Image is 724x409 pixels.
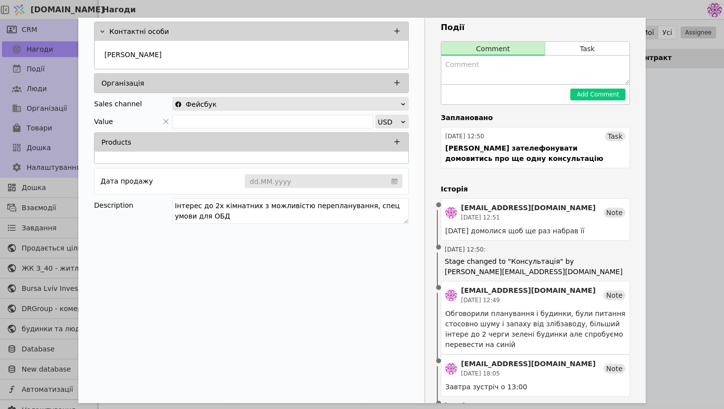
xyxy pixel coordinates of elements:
div: [DATE] 12:50 [445,132,484,141]
img: facebook.svg [175,101,182,108]
div: Обговорили планування і будинки, були питання стосовно шуму і запаху від злібзаводу, більший інте... [445,309,625,350]
svg: calendar [392,176,397,186]
p: [PERSON_NAME] [104,50,162,60]
h4: Заплановано [441,113,630,123]
img: de [445,207,457,219]
span: • [434,349,444,374]
div: Дата продажу [100,174,153,188]
div: Note [603,364,625,374]
div: Завтра зустріч о 13:00 [445,382,625,392]
button: Add Comment [570,89,625,100]
div: Add Opportunity [78,18,646,403]
textarea: Інтерес до 2х кімнатних з можливістю перепланування, спец умови для ОБД [172,198,409,224]
div: [EMAIL_ADDRESS][DOMAIN_NAME] [461,359,595,369]
div: [DATE] домолися щоб ще раз набрав її [445,226,625,236]
div: Description [94,198,172,212]
span: Value [94,115,113,128]
div: Note [603,208,625,218]
p: Організація [101,78,144,89]
img: de [445,363,457,375]
p: Контактні особи [109,27,169,37]
h3: Події [441,22,630,33]
div: [DATE] 12:49 [461,296,595,305]
p: Products [101,137,131,148]
div: [EMAIL_ADDRESS][DOMAIN_NAME] [461,203,595,213]
div: [PERSON_NAME] зателефонувати домовитись про ще одну консультацію [445,143,625,164]
span: • [434,193,444,218]
h4: Історія [441,184,630,194]
div: Sales channel [94,97,142,111]
span: Stage changed to "Консультація" by [PERSON_NAME][EMAIL_ADDRESS][DOMAIN_NAME] [445,256,626,277]
span: Фейсбук [186,97,217,111]
div: USD [378,115,400,129]
div: [DATE] 12:51 [461,213,595,222]
div: [DATE] 18:05 [461,369,595,378]
span: [DATE] 12:50 : [445,245,486,254]
button: Task [545,42,629,56]
div: [EMAIL_ADDRESS][DOMAIN_NAME] [461,285,595,296]
div: Task [605,131,625,141]
span: • [434,276,444,301]
span: • [434,235,444,260]
img: de [445,289,457,301]
button: Comment [441,42,545,56]
div: Note [603,290,625,300]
